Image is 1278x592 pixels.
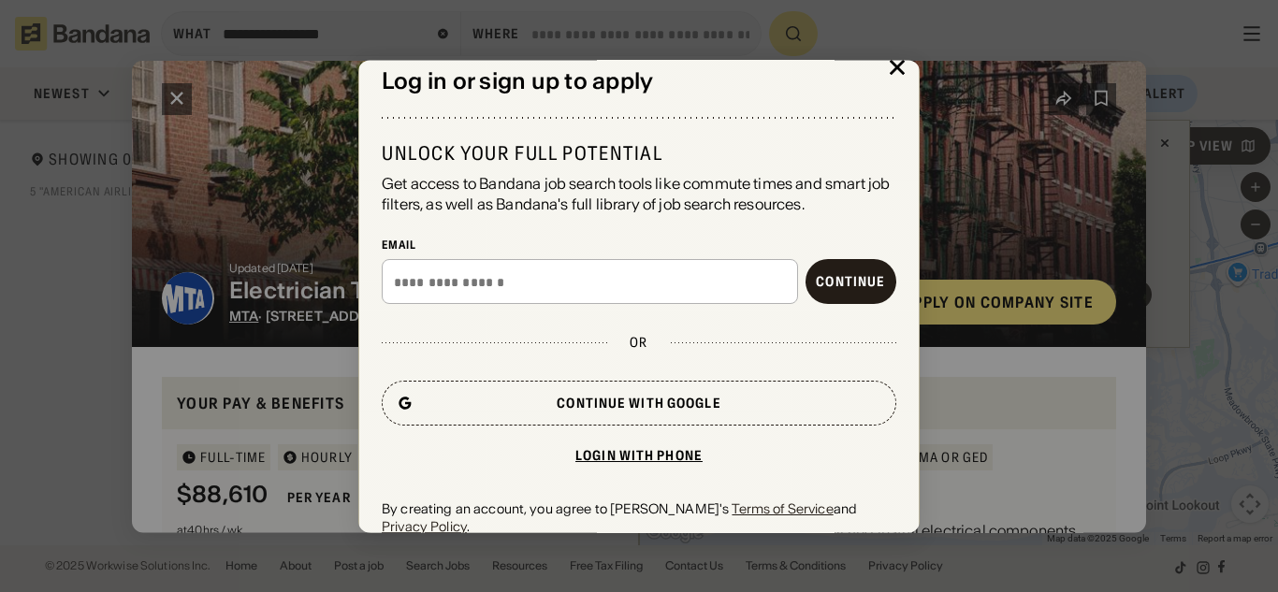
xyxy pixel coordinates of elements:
div: Login with phone [575,449,703,462]
div: Continue with Google [557,397,720,410]
div: Unlock your full potential [382,140,896,165]
div: Continue [816,275,885,288]
a: Privacy Policy [382,517,467,534]
div: or [630,334,647,351]
div: Email [382,237,896,252]
div: Get access to Bandana job search tools like commute times and smart job filters, as well as Banda... [382,172,896,214]
div: Log in or sign up to apply [382,67,896,94]
a: Terms of Service [732,500,833,517]
div: By creating an account, you agree to [PERSON_NAME]'s and . [382,500,896,534]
